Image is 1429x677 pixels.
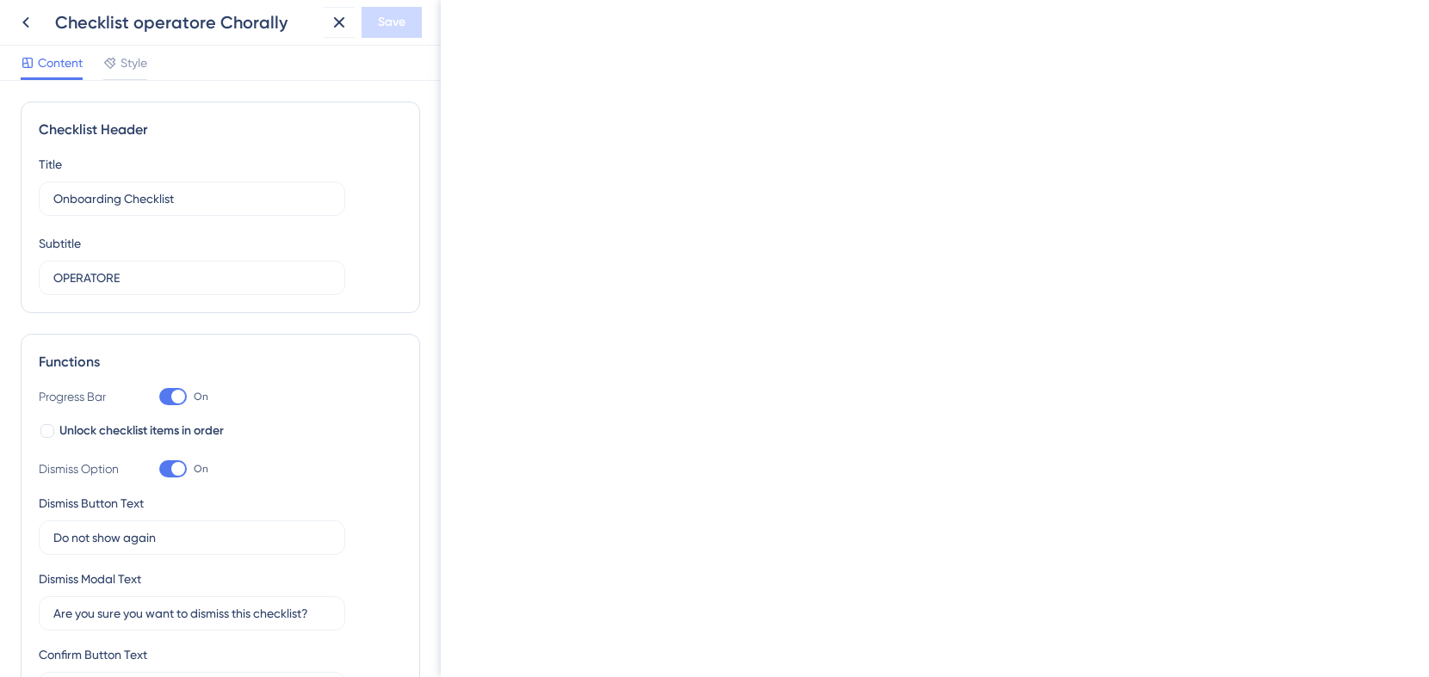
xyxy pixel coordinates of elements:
div: Functions [39,352,402,372]
span: Save [378,12,405,33]
span: Style [121,52,147,73]
div: Title [39,154,62,175]
div: Checklist operatore Chorally [55,10,317,34]
div: Progress Bar [39,386,125,407]
input: Header 2 [53,268,331,287]
span: Content [38,52,83,73]
span: Unlock checklist items in order [59,421,224,441]
div: Subtitle [39,233,81,254]
span: On [194,462,208,476]
div: Dismiss Modal Text [39,569,141,589]
input: Header 1 [53,189,331,208]
span: On [194,390,208,403]
input: Type the value [53,604,331,623]
div: Checklist Header [39,120,402,140]
div: Dismiss Button Text [39,493,144,514]
div: Dismiss Option [39,459,125,479]
input: Type the value [53,528,331,547]
button: Save [362,7,422,38]
div: Confirm Button Text [39,644,147,665]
